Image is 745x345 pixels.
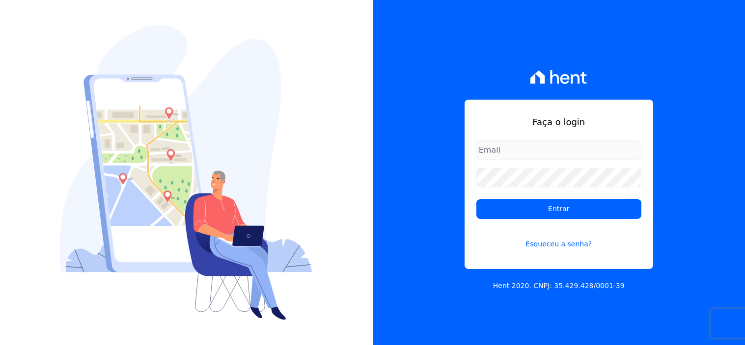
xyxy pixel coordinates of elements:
[476,140,641,160] input: Email
[60,25,312,320] img: Login
[476,115,641,129] h1: Faça o login
[493,281,625,291] p: Hent 2020. CNPJ: 35.429.428/0001-39
[476,227,641,249] a: Esqueceu a senha?
[476,199,641,219] input: Entrar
